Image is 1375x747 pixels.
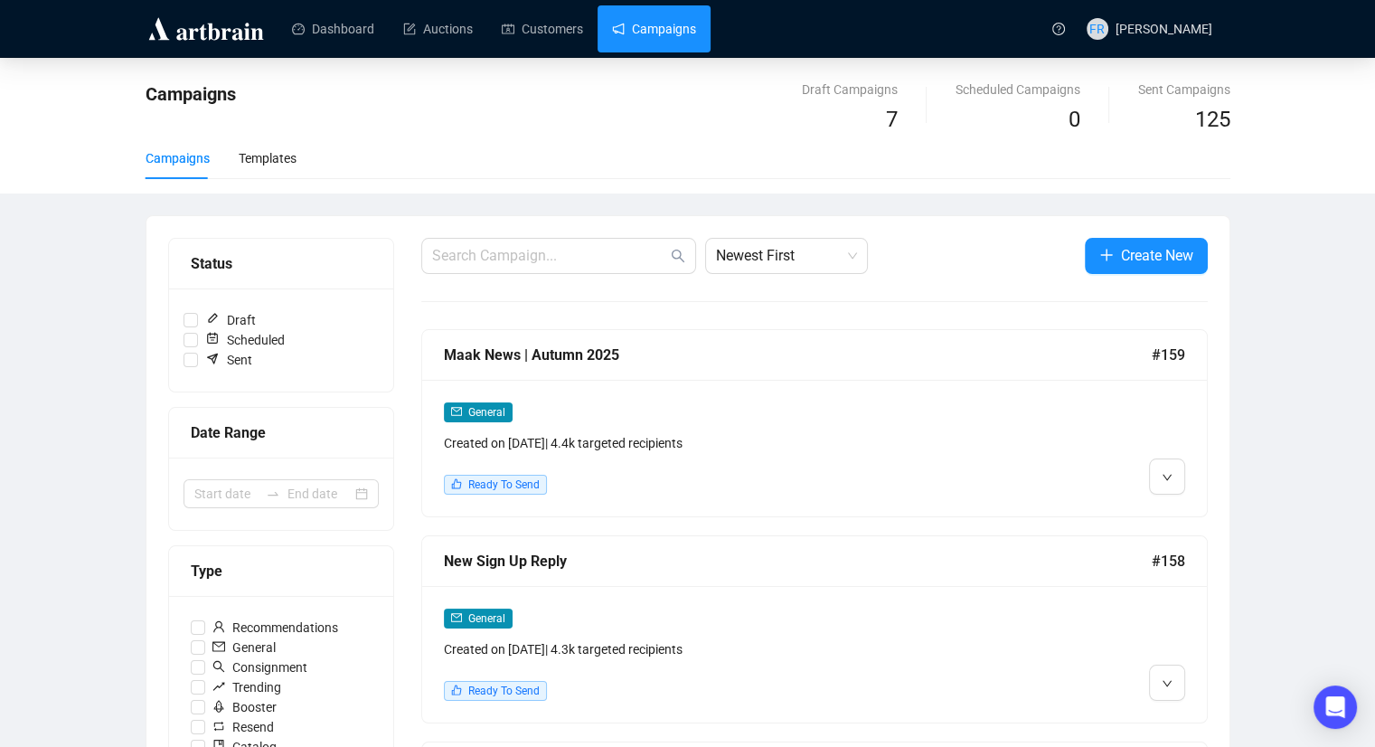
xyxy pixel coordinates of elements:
[212,620,225,633] span: user
[403,5,473,52] a: Auctions
[444,550,1152,572] div: New Sign Up Reply
[1052,23,1065,35] span: question-circle
[212,640,225,653] span: mail
[502,5,583,52] a: Customers
[1121,244,1193,267] span: Create New
[468,478,540,491] span: Ready To Send
[1152,344,1185,366] span: #159
[716,239,857,273] span: Newest First
[266,487,280,501] span: swap-right
[451,406,462,417] span: mail
[205,638,283,657] span: General
[205,657,315,677] span: Consignment
[191,252,372,275] div: Status
[292,5,374,52] a: Dashboard
[198,330,292,350] span: Scheduled
[1162,678,1173,689] span: down
[191,560,372,582] div: Type
[146,14,267,43] img: logo
[212,680,225,693] span: rise
[205,618,345,638] span: Recommendations
[266,487,280,501] span: to
[1138,80,1230,99] div: Sent Campaigns
[287,484,352,504] input: End date
[671,249,685,263] span: search
[886,107,898,132] span: 7
[956,80,1080,99] div: Scheduled Campaigns
[198,350,259,370] span: Sent
[432,245,667,267] input: Search Campaign...
[205,697,284,717] span: Booster
[421,535,1208,723] a: New Sign Up Reply#158mailGeneralCreated on [DATE]| 4.3k targeted recipientslikeReady To Send
[451,612,462,623] span: mail
[205,717,281,737] span: Resend
[1089,19,1105,39] span: FR
[146,148,210,168] div: Campaigns
[1116,22,1212,36] span: [PERSON_NAME]
[1195,107,1230,132] span: 125
[444,433,997,453] div: Created on [DATE] | 4.4k targeted recipients
[451,478,462,489] span: like
[444,639,997,659] div: Created on [DATE] | 4.3k targeted recipients
[1099,248,1114,262] span: plus
[212,720,225,733] span: retweet
[468,612,505,625] span: General
[468,685,540,697] span: Ready To Send
[212,660,225,673] span: search
[198,310,263,330] span: Draft
[444,344,1152,366] div: Maak News | Autumn 2025
[1069,107,1080,132] span: 0
[194,484,259,504] input: Start date
[191,421,372,444] div: Date Range
[451,685,462,695] span: like
[1162,472,1173,483] span: down
[1314,686,1357,729] div: Open Intercom Messenger
[612,5,696,52] a: Campaigns
[421,329,1208,517] a: Maak News | Autumn 2025#159mailGeneralCreated on [DATE]| 4.4k targeted recipientslikeReady To Send
[239,148,297,168] div: Templates
[1085,238,1208,274] button: Create New
[146,83,236,105] span: Campaigns
[468,406,505,419] span: General
[802,80,898,99] div: Draft Campaigns
[205,677,288,697] span: Trending
[1152,550,1185,572] span: #158
[212,700,225,713] span: rocket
